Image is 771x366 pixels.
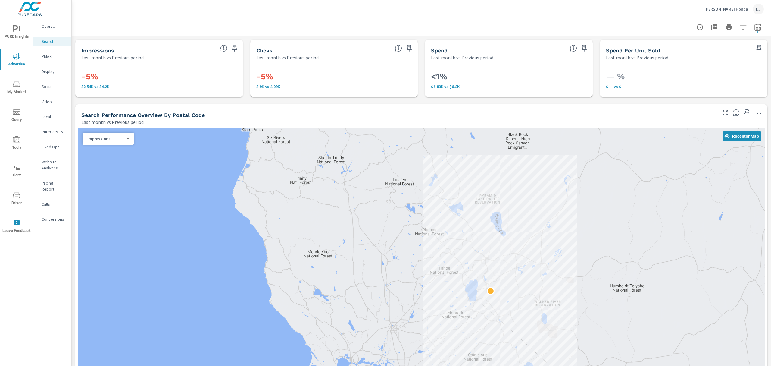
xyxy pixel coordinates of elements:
span: The number of times an ad was clicked by a consumer. [395,45,402,52]
div: Conversions [33,215,71,224]
p: Local [42,114,67,120]
span: Recenter Map [725,134,759,139]
p: Last month vs Previous period [606,54,668,61]
h3: <1% [431,71,587,82]
span: Leave Feedback [2,219,31,234]
div: Search [33,37,71,46]
div: Social [33,82,71,91]
p: Last month vs Previous period [81,118,144,126]
span: Save this to your personalized report [579,43,589,53]
h3: -5% [81,71,237,82]
p: Website Analytics [42,159,67,171]
div: Website Analytics [33,157,71,172]
h5: Spend [431,47,448,54]
p: PureCars TV [42,129,67,135]
p: 32,538 vs 34,204 [81,84,237,89]
button: Minimize Widget [754,108,764,118]
p: Search [42,38,67,44]
span: Save this to your personalized report [404,43,414,53]
p: Video [42,99,67,105]
h5: Impressions [81,47,114,54]
h5: Spend Per Unit Sold [606,47,660,54]
div: Overall [33,22,71,31]
div: Impressions [83,136,129,142]
button: "Export Report to PDF" [708,21,720,33]
p: Pacing Report [42,180,67,192]
span: The number of times an ad was shown on your behalf. [220,45,227,52]
p: $6,828 vs $6,799 [431,84,587,89]
h5: Clicks [256,47,273,54]
p: Fixed Ops [42,144,67,150]
p: Display [42,68,67,74]
div: PureCars TV [33,127,71,136]
p: Last month vs Previous period [81,54,144,61]
span: Tier2 [2,164,31,179]
span: My Market [2,81,31,96]
div: nav menu [0,18,33,240]
div: Display [33,67,71,76]
div: PMAX [33,52,71,61]
p: Conversions [42,216,67,222]
span: Query [2,109,31,123]
span: Driver [2,192,31,207]
h5: Search Performance Overview By Postal Code [81,112,205,118]
span: Save this to your personalized report [230,43,239,53]
p: Social [42,84,67,90]
h3: -5% [256,71,412,82]
div: Pacing Report [33,178,71,194]
button: Apply Filters [737,21,749,33]
span: PURE Insights [2,25,31,40]
button: Print Report [723,21,735,33]
span: Advertise [2,53,31,68]
span: Save this to your personalized report [742,108,752,118]
p: Calls [42,201,67,207]
p: Last month vs Previous period [431,54,493,61]
div: Fixed Ops [33,142,71,151]
div: LJ [753,4,764,14]
div: Calls [33,200,71,209]
button: Recenter Map [723,131,761,141]
p: Impressions [87,136,124,141]
p: PMAX [42,53,67,59]
p: [PERSON_NAME] Honda [704,6,748,12]
h3: — % [606,71,762,82]
button: Make Fullscreen [720,108,730,118]
div: Local [33,112,71,121]
p: $ — vs $ — [606,84,762,89]
p: Overall [42,23,67,29]
div: Video [33,97,71,106]
span: Tools [2,136,31,151]
span: Understand Search performance data by postal code. Individual postal codes can be selected and ex... [732,109,740,116]
span: The amount of money spent on advertising during the period. [570,45,577,52]
p: Last month vs Previous period [256,54,319,61]
p: 3,898 vs 4,091 [256,84,412,89]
